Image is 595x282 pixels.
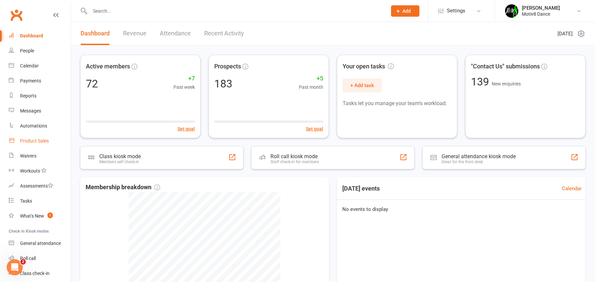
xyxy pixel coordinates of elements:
[81,22,110,45] a: Dashboard
[9,58,71,73] a: Calendar
[9,251,71,266] a: Roll call
[86,62,130,71] span: Active members
[492,81,521,86] span: New enquiries
[20,138,49,144] div: Product Sales
[343,78,382,92] button: + Add task
[204,22,244,45] a: Recent Activity
[173,74,195,83] span: +7
[47,213,53,218] span: 1
[9,73,71,88] a: Payments
[20,33,43,38] div: Dashboard
[9,103,71,118] a: Messages
[447,3,465,18] span: Settings
[20,153,36,159] div: Waivers
[9,164,71,179] a: Workouts
[562,185,582,193] a: Calendar
[20,198,32,204] div: Tasks
[88,6,382,16] input: Search...
[9,236,71,251] a: General attendance kiosk mode
[337,183,385,195] h3: [DATE] events
[214,62,241,71] span: Prospects
[173,83,195,91] span: Past week
[214,78,232,89] div: 183
[7,259,23,275] iframe: Intercom live chat
[343,62,394,71] span: Your open tasks
[9,209,71,224] a: What's New1
[299,74,323,83] span: +5
[522,5,560,11] div: [PERSON_NAME]
[20,213,44,219] div: What's New
[8,7,25,23] a: Clubworx
[177,125,195,132] button: Set goal
[123,22,146,45] a: Revenue
[20,78,41,83] div: Payments
[306,125,323,132] button: Set goal
[20,48,34,53] div: People
[9,43,71,58] a: People
[86,78,98,89] div: 72
[471,62,540,71] span: "Contact Us" submissions
[20,108,41,113] div: Messages
[9,179,71,194] a: Assessments
[403,8,411,14] span: Add
[522,11,560,17] div: Motiv8 Dance
[391,5,420,17] button: Add
[334,200,588,219] div: No events to display
[442,160,516,164] div: Great for the front desk
[505,4,518,18] img: thumb_image1679272194.png
[20,259,26,265] span: 2
[20,256,36,261] div: Roll call
[9,28,71,43] a: Dashboard
[20,168,40,174] div: Workouts
[20,183,53,189] div: Assessments
[99,153,141,160] div: Class kiosk mode
[9,88,71,103] a: Reports
[99,160,141,164] div: Members self check-in
[160,22,191,45] a: Attendance
[270,153,319,160] div: Roll call kiosk mode
[343,99,452,108] p: Tasks let you manage your team's workload.
[471,75,492,88] span: 139
[9,133,71,149] a: Product Sales
[20,271,49,276] div: Class check-in
[9,118,71,133] a: Automations
[299,83,323,91] span: Past month
[442,153,516,160] div: General attendance kiosk mode
[86,183,160,192] span: Membership breakdown
[20,241,61,246] div: General attendance
[270,160,319,164] div: Staff check-in for members
[20,63,39,68] div: Calendar
[9,194,71,209] a: Tasks
[20,93,36,98] div: Reports
[9,266,71,281] a: Class kiosk mode
[9,149,71,164] a: Waivers
[20,123,47,128] div: Automations
[558,30,573,38] span: [DATE]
